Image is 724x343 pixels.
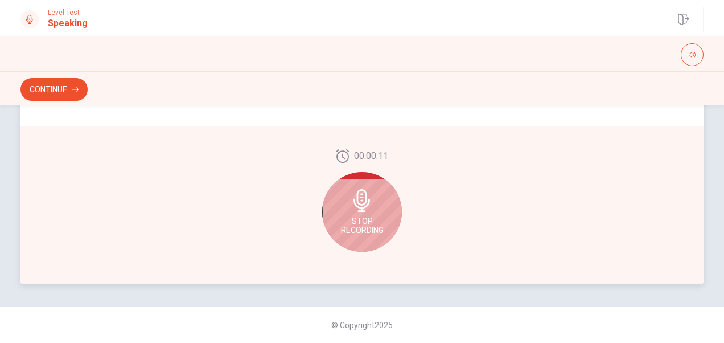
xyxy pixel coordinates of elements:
[48,9,88,17] span: Level Test
[331,321,393,330] span: © Copyright 2025
[322,172,402,252] div: Stop Recording
[354,149,388,163] span: 00:00:11
[341,217,384,235] span: Stop Recording
[48,17,88,30] h1: Speaking
[20,78,88,101] button: Continue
